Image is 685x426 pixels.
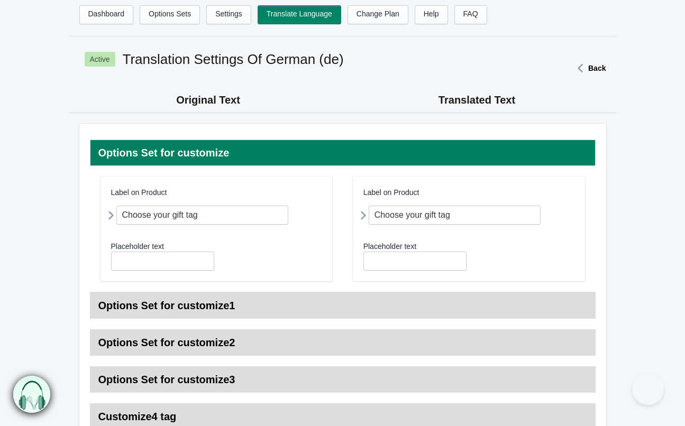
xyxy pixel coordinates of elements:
a: Settings [206,5,251,24]
iframe: Toggle Customer Support [632,373,664,405]
a: Translate Language [258,5,341,24]
a: Change Plan [348,5,408,24]
h3: Options Set for customize3 [90,366,596,393]
p: Active [85,52,115,67]
label: Placeholder text [111,241,164,252]
a: Back [572,64,606,72]
label: Label on Product [111,187,167,198]
label: Placeholder text [363,241,416,252]
a: FAQ [454,5,487,24]
h3: Options Set for customize1 [90,292,596,319]
h3: Options Set for customize [90,140,596,166]
a: Options Sets [140,5,200,24]
a: Dashboard [79,5,134,24]
label: Label on Product [363,187,419,198]
h3: Options Set for customize2 [90,329,596,356]
h3: Original Text [79,92,337,107]
h2: Translation Settings Of German (de) [123,50,344,69]
strong: Back [588,64,606,72]
img: bxm.png [13,376,50,413]
h3: Translated Text [348,92,606,107]
a: Help [415,5,448,24]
